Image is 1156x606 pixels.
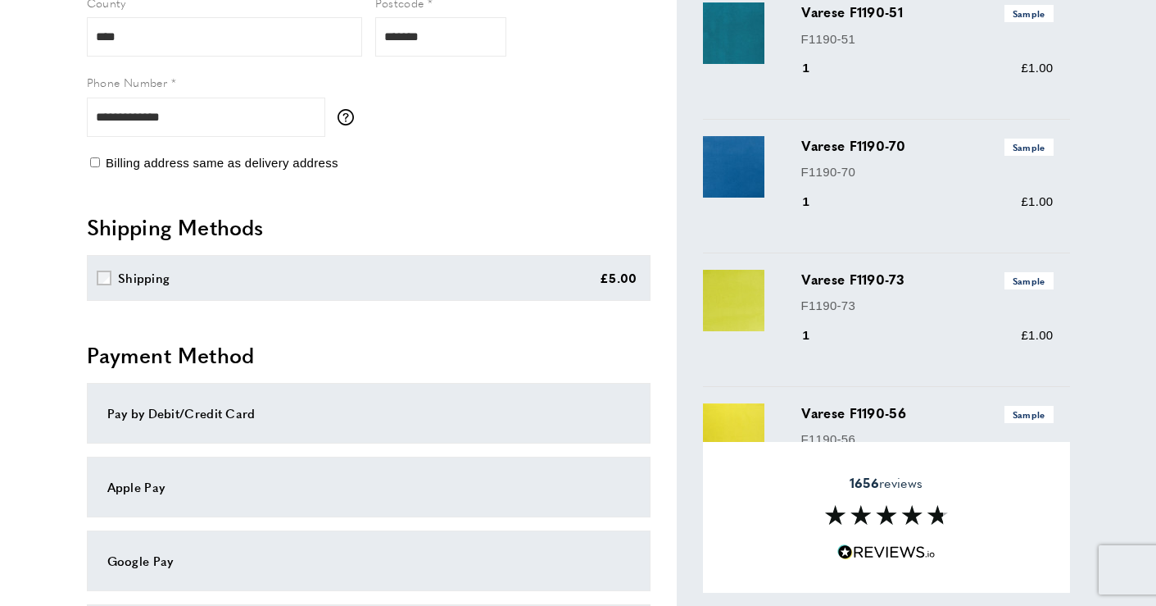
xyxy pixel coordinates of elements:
div: Google Pay [107,551,630,571]
strong: 1656 [850,473,879,492]
div: Shipping [118,268,170,288]
h2: Payment Method [87,340,651,370]
div: 1 [801,192,833,212]
span: Sample [1004,406,1054,423]
input: Billing address same as delivery address [90,157,100,167]
span: Billing address same as delivery address [106,156,338,170]
div: £5.00 [600,268,637,288]
h3: Varese F1190-51 [801,2,1054,22]
p: F1190-51 [801,30,1054,49]
span: Phone Number [87,74,168,90]
span: Sample [1004,139,1054,156]
span: Sample [1004,272,1054,289]
button: More information [338,109,362,125]
span: reviews [850,475,923,491]
img: Varese F1190-73 [703,270,764,331]
div: 1 [801,58,833,78]
img: Varese F1190-56 [703,403,764,465]
h2: Shipping Methods [87,212,651,242]
img: Varese F1190-51 [703,2,764,64]
div: Pay by Debit/Credit Card [107,403,630,423]
img: Reviews section [825,505,948,525]
p: F1190-73 [801,296,1054,316]
h3: Varese F1190-70 [801,136,1054,156]
span: Sample [1004,5,1054,22]
img: Reviews.io 5 stars [837,544,936,560]
div: Apple Pay [107,477,630,497]
p: F1190-56 [801,430,1054,449]
h3: Varese F1190-56 [801,403,1054,423]
span: £1.00 [1021,194,1053,208]
div: 1 [801,326,833,345]
span: £1.00 [1021,328,1053,342]
span: £1.00 [1021,61,1053,75]
h3: Varese F1190-73 [801,270,1054,289]
img: Varese F1190-70 [703,136,764,198]
p: F1190-70 [801,162,1054,182]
